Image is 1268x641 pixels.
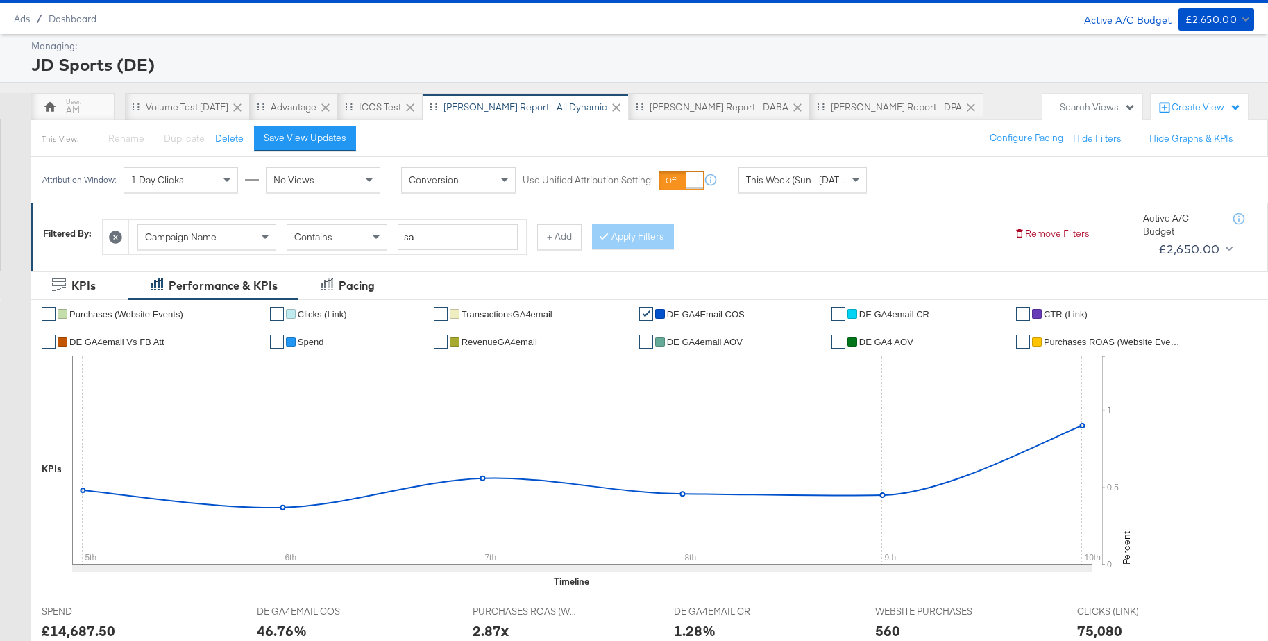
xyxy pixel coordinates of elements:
[131,174,184,186] span: 1 Day Clicks
[42,335,56,349] a: ✔
[108,132,144,144] span: Rename
[817,103,825,110] div: Drag to reorder tab
[1172,101,1241,115] div: Create View
[1185,11,1237,28] div: £2,650.00
[43,227,92,240] div: Filtered By:
[537,224,582,249] button: + Add
[49,13,96,24] a: Dashboard
[31,53,1251,76] div: JD Sports (DE)
[164,132,205,144] span: Duplicate
[859,309,929,319] span: DE GA4email CR
[473,621,509,641] div: 2.87x
[1016,335,1030,349] a: ✔
[294,231,332,243] span: Contains
[298,337,324,347] span: Spend
[434,307,448,321] a: ✔
[554,575,589,588] div: Timeline
[42,133,78,144] div: This View:
[42,463,62,476] div: KPIs
[257,605,361,618] span: DE GA4EMAIL COS
[42,307,56,321] a: ✔
[1178,8,1254,31] button: £2,650.00
[674,621,716,641] div: 1.28%
[1014,227,1090,240] button: Remove Filters
[42,175,117,185] div: Attribution Window:
[42,621,115,641] div: £14,687.50
[875,605,979,618] span: WEBSITE PURCHASES
[169,278,278,294] div: Performance & KPIs
[254,126,356,151] button: Save View Updates
[345,103,353,110] div: Drag to reorder tab
[71,278,96,294] div: KPIs
[409,174,459,186] span: Conversion
[1143,212,1219,238] div: Active A/C Budget
[674,605,778,618] span: DE GA4EMAIL CR
[667,309,745,319] span: DE GA4Email COS
[430,103,437,110] div: Drag to reorder tab
[831,335,845,349] a: ✔
[31,40,1251,53] div: Managing:
[257,103,264,110] div: Drag to reorder tab
[831,307,845,321] a: ✔
[69,337,164,347] span: DE GA4email vs FB Att
[42,605,146,618] span: SPEND
[270,307,284,321] a: ✔
[66,103,80,117] div: AM
[980,126,1073,151] button: Configure Pacing
[434,335,448,349] a: ✔
[69,309,183,319] span: Purchases (Website Events)
[639,307,653,321] a: ✔
[398,224,518,250] input: Enter a search term
[215,132,244,145] button: Delete
[1016,307,1030,321] a: ✔
[359,101,401,114] div: iCOS Test
[264,131,346,144] div: Save View Updates
[1044,337,1183,347] span: Purchases ROAS (Website Events)
[1153,238,1235,260] button: £2,650.00
[473,605,577,618] span: PURCHASES ROAS (WEBSITE EVENTS)
[462,337,537,347] span: RevenueGA4email
[639,335,653,349] a: ✔
[1070,8,1172,29] div: Active A/C Budget
[1158,239,1220,260] div: £2,650.00
[1060,101,1135,114] div: Search Views
[257,621,307,641] div: 46.76%
[14,13,30,24] span: Ads
[1077,605,1181,618] span: CLICKS (LINK)
[1073,132,1122,145] button: Hide Filters
[30,13,49,24] span: /
[746,174,850,186] span: This Week (Sun - [DATE])
[667,337,743,347] span: DE GA4email AOV
[145,231,217,243] span: Campaign Name
[1149,132,1233,145] button: Hide Graphs & KPIs
[146,101,228,114] div: Volume test [DATE]
[273,174,314,186] span: No Views
[875,621,900,641] div: 560
[831,101,962,114] div: [PERSON_NAME] Report - DPA
[271,101,316,114] div: Advantage
[298,309,347,319] span: Clicks (Link)
[270,335,284,349] a: ✔
[1044,309,1088,319] span: CTR (Link)
[859,337,913,347] span: DE GA4 AOV
[462,309,552,319] span: TransactionsGA4email
[1120,531,1133,565] text: Percent
[132,103,140,110] div: Drag to reorder tab
[443,101,607,114] div: [PERSON_NAME] Report - All Dynamic
[650,101,788,114] div: [PERSON_NAME] Report - DABA
[1077,621,1122,641] div: 75,080
[339,278,375,294] div: Pacing
[636,103,643,110] div: Drag to reorder tab
[523,174,653,187] label: Use Unified Attribution Setting:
